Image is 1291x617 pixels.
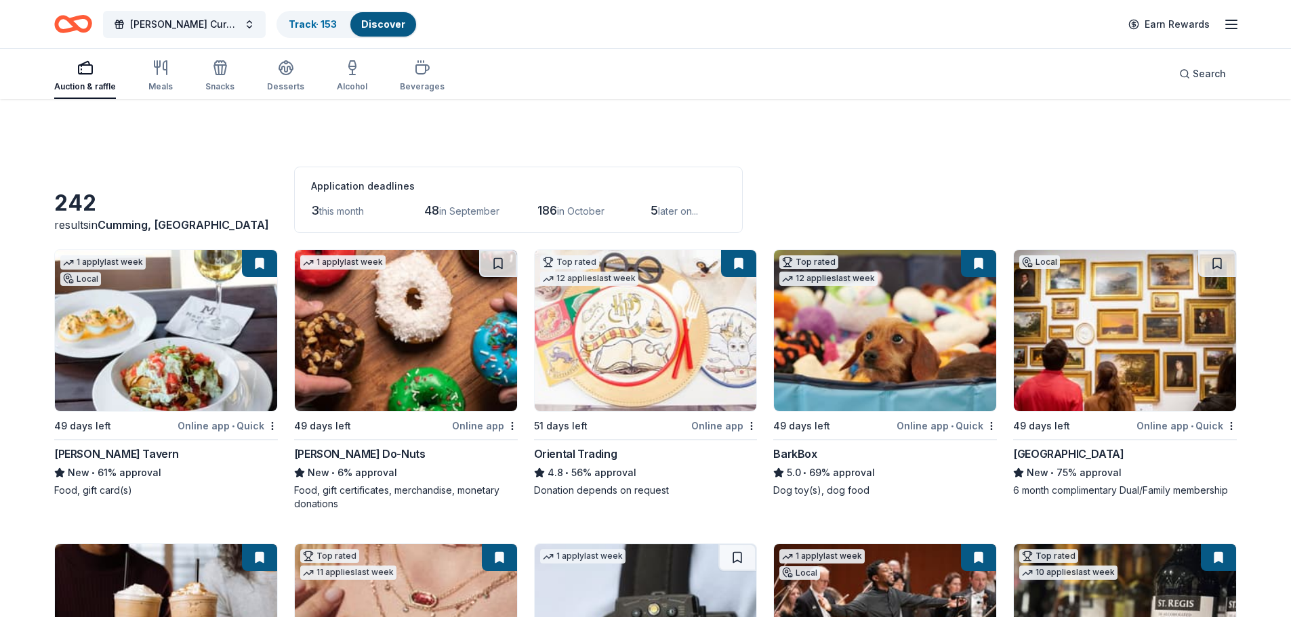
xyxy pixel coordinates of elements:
[773,465,997,481] div: 69% approval
[91,467,95,478] span: •
[294,446,426,462] div: [PERSON_NAME] Do-Nuts
[331,467,335,478] span: •
[232,421,234,431] span: •
[779,566,820,580] div: Local
[1027,465,1048,481] span: New
[294,465,518,481] div: 6% approval
[774,250,996,411] img: Image for BarkBox
[537,203,557,217] span: 186
[130,16,239,33] span: [PERSON_NAME] Cure Golf Tournament
[289,18,337,30] a: Track· 153
[1019,549,1078,563] div: Top rated
[267,81,304,92] div: Desserts
[337,81,367,92] div: Alcohol
[534,446,617,462] div: Oriental Trading
[400,54,445,99] button: Beverages
[897,417,997,434] div: Online app Quick
[773,484,997,497] div: Dog toy(s), dog food
[1051,467,1054,478] span: •
[535,250,757,411] img: Image for Oriental Trading
[779,549,865,563] div: 1 apply last week
[565,467,569,478] span: •
[68,465,89,481] span: New
[103,11,266,38] button: [PERSON_NAME] Cure Golf Tournament
[205,81,234,92] div: Snacks
[308,465,329,481] span: New
[424,203,439,217] span: 48
[311,203,319,217] span: 3
[60,272,101,286] div: Local
[361,18,405,30] a: Discover
[89,218,269,232] span: in
[787,465,801,481] span: 5.0
[779,255,838,269] div: Top rated
[658,205,698,217] span: later on...
[773,418,830,434] div: 49 days left
[54,418,111,434] div: 49 days left
[54,54,116,99] button: Auction & raffle
[1013,418,1070,434] div: 49 days left
[804,467,807,478] span: •
[400,81,445,92] div: Beverages
[60,255,146,270] div: 1 apply last week
[534,249,758,497] a: Image for Oriental TradingTop rated12 applieslast week51 days leftOnline appOriental Trading4.8•5...
[295,250,517,411] img: Image for Shipley Do-Nuts
[294,249,518,511] a: Image for Shipley Do-Nuts1 applylast week49 days leftOnline app[PERSON_NAME] Do-NutsNew•6% approv...
[540,272,638,286] div: 12 applies last week
[1013,465,1237,481] div: 75% approval
[178,417,278,434] div: Online app Quick
[294,418,351,434] div: 49 days left
[548,465,563,481] span: 4.8
[54,484,278,497] div: Food, gift card(s)
[54,249,278,497] a: Image for Marlow's Tavern1 applylast weekLocal49 days leftOnline app•Quick[PERSON_NAME] TavernNew...
[534,418,588,434] div: 51 days left
[1019,255,1060,269] div: Local
[276,11,417,38] button: Track· 153Discover
[54,446,179,462] div: [PERSON_NAME] Tavern
[300,566,396,580] div: 11 applies last week
[267,54,304,99] button: Desserts
[452,417,518,434] div: Online app
[1019,566,1118,580] div: 10 applies last week
[534,484,758,497] div: Donation depends on request
[1014,250,1236,411] img: Image for High Museum of Art
[439,205,499,217] span: in September
[691,417,757,434] div: Online app
[557,205,604,217] span: in October
[98,218,269,232] span: Cumming, [GEOGRAPHIC_DATA]
[148,54,173,99] button: Meals
[534,465,758,481] div: 56% approval
[311,178,726,194] div: Application deadlines
[651,203,658,217] span: 5
[54,465,278,481] div: 61% approval
[773,446,817,462] div: BarkBox
[1120,12,1218,37] a: Earn Rewards
[540,255,599,269] div: Top rated
[951,421,954,431] span: •
[54,190,278,217] div: 242
[205,54,234,99] button: Snacks
[54,8,92,40] a: Home
[1168,60,1237,87] button: Search
[779,272,878,286] div: 12 applies last week
[319,205,364,217] span: this month
[1013,249,1237,497] a: Image for High Museum of ArtLocal49 days leftOnline app•Quick[GEOGRAPHIC_DATA]New•75% approval6 m...
[148,81,173,92] div: Meals
[294,484,518,511] div: Food, gift certificates, merchandise, monetary donations
[1136,417,1237,434] div: Online app Quick
[1013,446,1124,462] div: [GEOGRAPHIC_DATA]
[337,54,367,99] button: Alcohol
[773,249,997,497] a: Image for BarkBoxTop rated12 applieslast week49 days leftOnline app•QuickBarkBox5.0•69% approvalD...
[300,255,386,270] div: 1 apply last week
[54,81,116,92] div: Auction & raffle
[300,549,359,563] div: Top rated
[1013,484,1237,497] div: 6 month complimentary Dual/Family membership
[55,250,277,411] img: Image for Marlow's Tavern
[54,217,278,233] div: results
[540,549,626,563] div: 1 apply last week
[1193,66,1226,82] span: Search
[1191,421,1193,431] span: •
